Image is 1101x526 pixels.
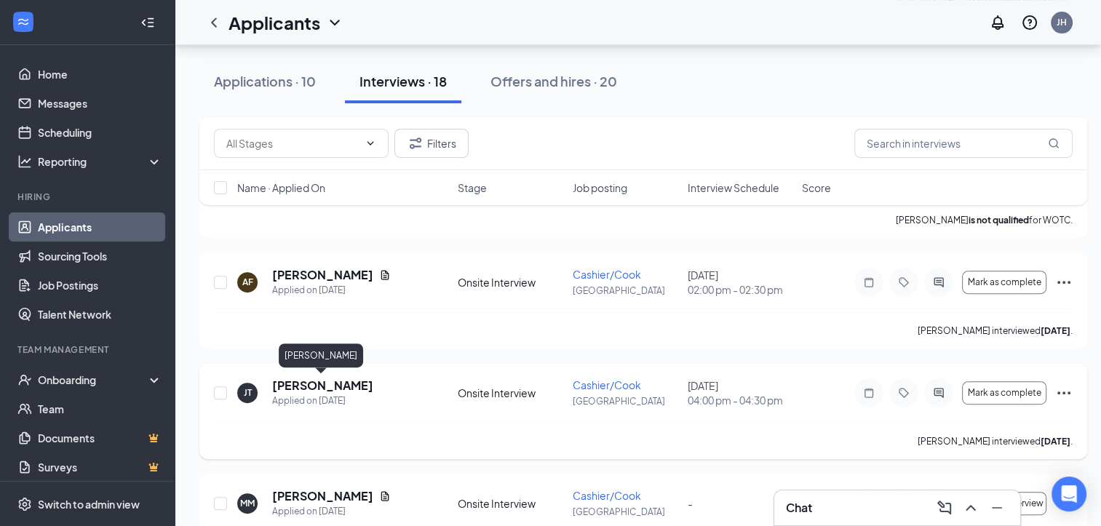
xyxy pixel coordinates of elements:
[1055,274,1073,291] svg: Ellipses
[573,489,641,502] span: Cashier/Cook
[458,496,564,511] div: Onsite Interview
[17,154,32,169] svg: Analysis
[802,180,831,195] span: Score
[17,497,32,511] svg: Settings
[860,276,878,288] svg: Note
[573,506,679,518] p: [GEOGRAPHIC_DATA]
[573,180,627,195] span: Job posting
[962,271,1046,294] button: Mark as complete
[968,277,1041,287] span: Mark as complete
[407,135,424,152] svg: Filter
[962,381,1046,405] button: Mark as complete
[687,282,793,297] span: 02:00 pm - 02:30 pm
[1057,16,1067,28] div: JH
[17,372,32,387] svg: UserCheck
[140,15,155,30] svg: Collapse
[687,268,793,297] div: [DATE]
[458,275,564,290] div: Onsite Interview
[272,394,373,408] div: Applied on [DATE]
[687,497,692,510] span: -
[968,388,1041,398] span: Mark as complete
[1055,384,1073,402] svg: Ellipses
[205,14,223,31] svg: ChevronLeft
[38,423,162,453] a: DocumentsCrown
[214,72,316,90] div: Applications · 10
[379,269,391,281] svg: Document
[930,387,947,399] svg: ActiveChat
[458,386,564,400] div: Onsite Interview
[930,276,947,288] svg: ActiveChat
[895,387,913,399] svg: Tag
[279,343,363,367] div: [PERSON_NAME]
[244,386,252,399] div: JT
[16,15,31,29] svg: WorkstreamLogo
[38,212,162,242] a: Applicants
[490,72,617,90] div: Offers and hires · 20
[860,387,878,399] svg: Note
[17,343,159,356] div: Team Management
[896,214,1073,226] p: [PERSON_NAME] for WOTC.
[969,215,1029,226] b: is not qualified
[38,394,162,423] a: Team
[687,378,793,407] div: [DATE]
[38,300,162,329] a: Talent Network
[365,138,376,149] svg: ChevronDown
[240,497,255,509] div: MM
[573,268,641,281] span: Cashier/Cook
[573,395,679,407] p: [GEOGRAPHIC_DATA]
[918,435,1073,447] p: [PERSON_NAME] interviewed .
[1041,325,1070,336] b: [DATE]
[962,499,979,517] svg: ChevronUp
[272,283,391,298] div: Applied on [DATE]
[38,242,162,271] a: Sourcing Tools
[854,129,1073,158] input: Search in interviews
[573,284,679,297] p: [GEOGRAPHIC_DATA]
[988,499,1006,517] svg: Minimize
[394,129,469,158] button: Filter Filters
[38,154,163,169] div: Reporting
[228,10,320,35] h1: Applicants
[895,276,913,288] svg: Tag
[359,72,447,90] div: Interviews · 18
[458,180,487,195] span: Stage
[38,497,140,511] div: Switch to admin view
[1048,138,1060,149] svg: MagnifyingGlass
[918,324,1073,337] p: [PERSON_NAME] interviewed .
[379,490,391,502] svg: Document
[38,118,162,147] a: Scheduling
[272,267,373,283] h5: [PERSON_NAME]
[936,499,953,517] svg: ComposeMessage
[242,276,253,288] div: AF
[1041,436,1070,447] b: [DATE]
[38,60,162,89] a: Home
[237,180,325,195] span: Name · Applied On
[959,496,982,519] button: ChevronUp
[933,496,956,519] button: ComposeMessage
[272,378,373,394] h5: [PERSON_NAME]
[985,496,1009,519] button: Minimize
[38,271,162,300] a: Job Postings
[989,14,1006,31] svg: Notifications
[38,453,162,482] a: SurveysCrown
[687,393,793,407] span: 04:00 pm - 04:30 pm
[272,504,391,519] div: Applied on [DATE]
[687,180,779,195] span: Interview Schedule
[38,89,162,118] a: Messages
[272,488,373,504] h5: [PERSON_NAME]
[226,135,359,151] input: All Stages
[1052,477,1086,511] div: Open Intercom Messenger
[17,191,159,203] div: Hiring
[1021,14,1038,31] svg: QuestionInfo
[326,14,343,31] svg: ChevronDown
[573,378,641,391] span: Cashier/Cook
[38,372,150,387] div: Onboarding
[786,500,812,516] h3: Chat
